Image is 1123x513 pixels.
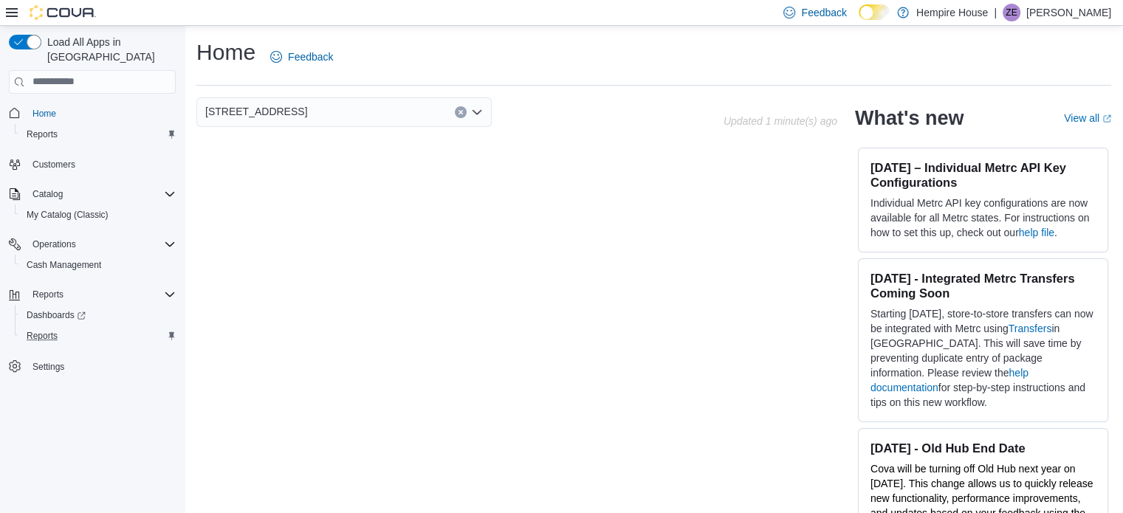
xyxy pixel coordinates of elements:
[32,159,75,171] span: Customers
[3,355,182,376] button: Settings
[15,124,182,145] button: Reports
[30,5,96,20] img: Cova
[859,4,890,20] input: Dark Mode
[27,104,176,123] span: Home
[1003,4,1020,21] div: Zachary Evans
[9,97,176,416] nav: Complex example
[21,206,176,224] span: My Catalog (Classic)
[21,256,107,274] a: Cash Management
[870,441,1096,455] h3: [DATE] - Old Hub End Date
[3,184,182,204] button: Catalog
[21,256,176,274] span: Cash Management
[724,115,837,127] p: Updated 1 minute(s) ago
[1026,4,1111,21] p: [PERSON_NAME]
[870,306,1096,410] p: Starting [DATE], store-to-store transfers can now be integrated with Metrc using in [GEOGRAPHIC_D...
[870,160,1096,190] h3: [DATE] – Individual Metrc API Key Configurations
[32,188,63,200] span: Catalog
[27,156,81,173] a: Customers
[27,209,109,221] span: My Catalog (Classic)
[288,49,333,64] span: Feedback
[3,103,182,124] button: Home
[21,306,176,324] span: Dashboards
[27,357,176,375] span: Settings
[21,327,63,345] a: Reports
[27,105,62,123] a: Home
[15,305,182,326] a: Dashboards
[916,4,988,21] p: Hempire House
[1019,227,1054,238] a: help file
[27,330,58,342] span: Reports
[1102,114,1111,123] svg: External link
[1009,323,1052,334] a: Transfers
[27,286,69,303] button: Reports
[859,20,859,21] span: Dark Mode
[21,206,114,224] a: My Catalog (Classic)
[32,361,64,373] span: Settings
[994,4,997,21] p: |
[205,103,307,120] span: [STREET_ADDRESS]
[21,306,92,324] a: Dashboards
[264,42,339,72] a: Feedback
[1064,112,1111,124] a: View allExternal link
[32,238,76,250] span: Operations
[27,235,82,253] button: Operations
[870,367,1028,393] a: help documentation
[32,289,63,300] span: Reports
[27,155,176,173] span: Customers
[27,185,69,203] button: Catalog
[3,154,182,175] button: Customers
[870,271,1096,300] h3: [DATE] - Integrated Metrc Transfers Coming Soon
[455,106,467,118] button: Clear input
[27,235,176,253] span: Operations
[27,128,58,140] span: Reports
[870,196,1096,240] p: Individual Metrc API key configurations are now available for all Metrc states. For instructions ...
[27,185,176,203] span: Catalog
[21,125,176,143] span: Reports
[21,327,176,345] span: Reports
[855,106,964,130] h2: What's new
[27,286,176,303] span: Reports
[41,35,176,64] span: Load All Apps in [GEOGRAPHIC_DATA]
[21,125,63,143] a: Reports
[15,326,182,346] button: Reports
[196,38,255,67] h1: Home
[801,5,846,20] span: Feedback
[27,259,101,271] span: Cash Management
[3,234,182,255] button: Operations
[3,284,182,305] button: Reports
[1006,4,1017,21] span: ZE
[27,309,86,321] span: Dashboards
[15,204,182,225] button: My Catalog (Classic)
[32,108,56,120] span: Home
[27,358,70,376] a: Settings
[471,106,483,118] button: Open list of options
[15,255,182,275] button: Cash Management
